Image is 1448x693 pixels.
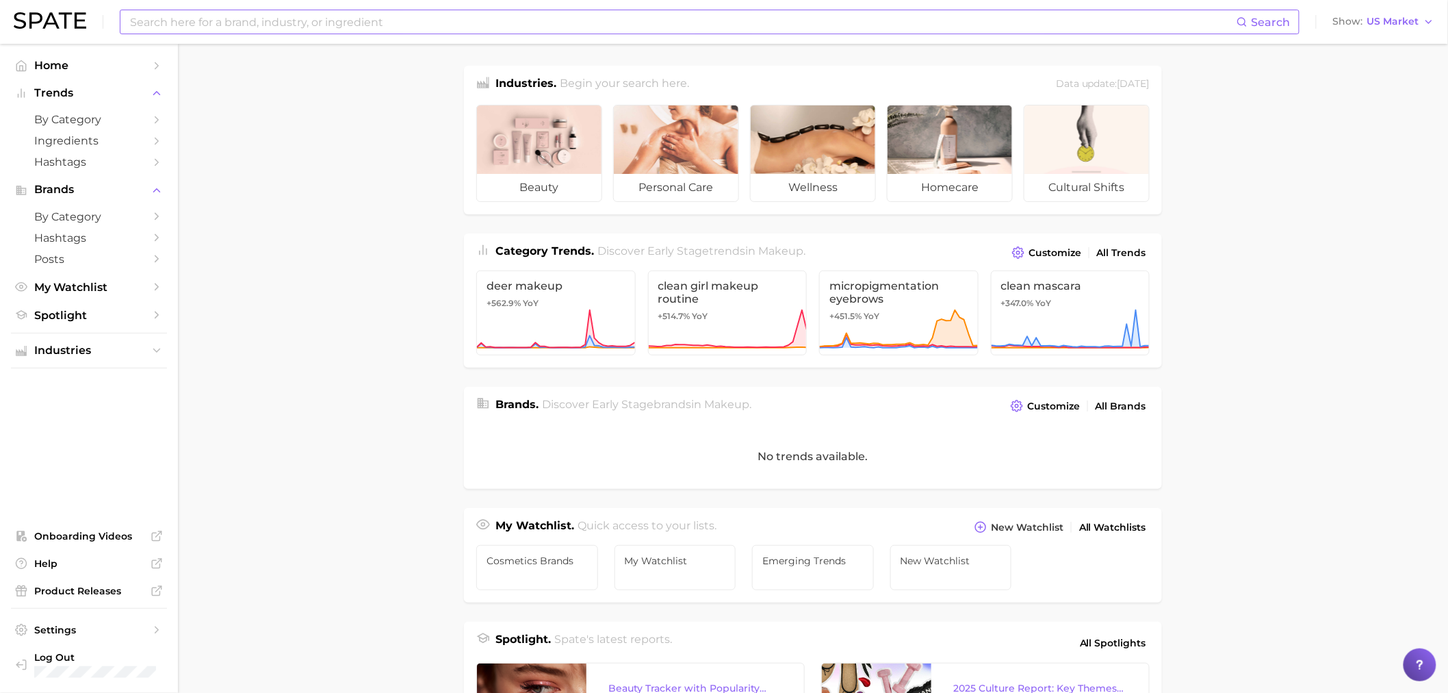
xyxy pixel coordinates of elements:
[495,518,574,537] h1: My Watchlist.
[890,545,1012,590] a: New Watchlist
[615,545,736,590] a: My Watchlist
[11,179,167,200] button: Brands
[971,518,1067,537] button: New Watchlist
[1080,635,1146,651] span: All Spotlights
[523,298,539,309] span: YoY
[495,244,594,257] span: Category Trends .
[613,105,739,202] a: personal care
[11,526,167,546] a: Onboarding Videos
[34,87,144,99] span: Trends
[991,522,1063,533] span: New Watchlist
[34,651,162,664] span: Log Out
[1092,397,1150,416] a: All Brands
[477,174,602,201] span: beauty
[487,279,625,292] span: deer makeup
[991,270,1150,355] a: clean mascara+347.0% YoY
[11,277,167,298] a: My Watchlist
[11,151,167,173] a: Hashtags
[34,309,144,322] span: Spotlight
[648,270,807,355] a: clean girl makeup routine+514.7% YoY
[578,518,717,537] h2: Quick access to your lists.
[1330,13,1438,31] button: ShowUS Market
[34,585,144,597] span: Product Releases
[1094,244,1150,262] a: All Trends
[1333,18,1363,25] span: Show
[11,249,167,270] a: Posts
[11,109,167,130] a: by Category
[658,311,690,321] span: +514.7%
[693,311,708,322] span: YoY
[1024,105,1150,202] a: cultural shifts
[614,174,738,201] span: personal care
[34,210,144,223] span: by Category
[1009,243,1085,262] button: Customize
[34,184,144,196] span: Brands
[11,130,167,151] a: Ingredients
[1029,247,1081,259] span: Customize
[11,83,167,103] button: Trends
[901,555,1002,566] span: New Watchlist
[1056,75,1150,94] div: Data update: [DATE]
[829,279,968,305] span: micropigmentation eyebrows
[476,105,602,202] a: beauty
[1001,298,1034,308] span: +347.0%
[476,270,636,355] a: deer makeup+562.9% YoY
[34,134,144,147] span: Ingredients
[1027,401,1080,412] span: Customize
[34,113,144,126] span: by Category
[751,174,875,201] span: wellness
[658,279,797,305] span: clean girl makeup routine
[750,105,876,202] a: wellness
[888,174,1012,201] span: homecare
[1036,298,1052,309] span: YoY
[464,424,1162,489] div: No trends available.
[560,75,690,94] h2: Begin your search here.
[34,281,144,294] span: My Watchlist
[1076,631,1150,655] a: All Spotlights
[11,620,167,640] a: Settings
[495,75,556,94] h1: Industries.
[1076,518,1150,537] a: All Watchlists
[1367,18,1419,25] span: US Market
[34,624,144,636] span: Settings
[1079,522,1146,533] span: All Watchlists
[476,545,598,590] a: Cosmetics Brands
[495,631,551,655] h1: Spotlight.
[887,105,1013,202] a: homecare
[1252,16,1291,29] span: Search
[34,253,144,266] span: Posts
[11,206,167,227] a: by Category
[1001,279,1140,292] span: clean mascara
[487,298,521,308] span: +562.9%
[1097,247,1146,259] span: All Trends
[11,340,167,361] button: Industries
[555,631,673,655] h2: Spate's latest reports.
[11,553,167,574] a: Help
[762,555,864,566] span: Emerging Trends
[11,55,167,76] a: Home
[34,557,144,570] span: Help
[864,311,879,322] span: YoY
[34,155,144,168] span: Hashtags
[759,244,804,257] span: makeup
[11,305,167,326] a: Spotlight
[34,344,144,357] span: Industries
[705,398,750,411] span: makeup
[11,227,167,249] a: Hashtags
[752,545,874,590] a: Emerging Trends
[14,12,86,29] img: SPATE
[495,398,539,411] span: Brands .
[487,555,588,566] span: Cosmetics Brands
[34,231,144,244] span: Hashtags
[11,581,167,601] a: Product Releases
[34,59,144,72] span: Home
[829,311,862,321] span: +451.5%
[1007,396,1083,416] button: Customize
[598,244,806,257] span: Discover Early Stage trends in .
[543,398,752,411] span: Discover Early Stage brands in .
[129,10,1237,34] input: Search here for a brand, industry, or ingredient
[1096,401,1146,412] span: All Brands
[819,270,979,355] a: micropigmentation eyebrows+451.5% YoY
[625,555,726,566] span: My Watchlist
[34,530,144,542] span: Onboarding Videos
